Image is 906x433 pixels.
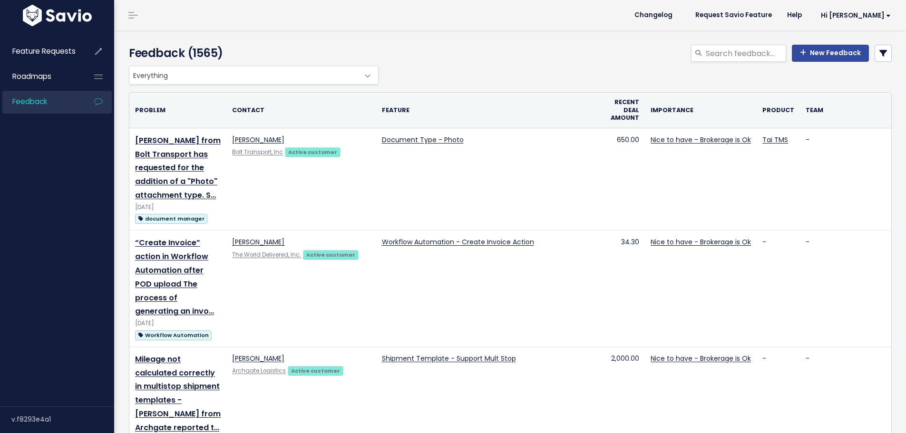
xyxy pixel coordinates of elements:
[129,45,374,62] h4: Feedback (1565)
[651,237,751,247] a: Nice to have - Brokerage is Ok
[792,45,869,62] a: New Feedback
[634,12,672,19] span: Changelog
[135,329,212,341] a: Workflow Automation
[651,135,751,144] a: Nice to have - Brokerage is Ok
[604,93,645,128] th: Recent deal amount
[135,354,221,433] a: Mileage not calculated correctly in multistop shipment templates - [PERSON_NAME] from Archgate re...
[135,318,221,328] div: [DATE]
[306,251,355,259] strong: Active customer
[645,93,757,128] th: Importance
[232,354,284,363] a: [PERSON_NAME]
[20,5,94,26] img: logo-white.9d6f32f41409.svg
[762,135,788,144] a: Tai TMS
[135,202,221,212] div: [DATE]
[232,135,284,144] a: [PERSON_NAME]
[2,91,79,113] a: Feedback
[800,231,891,346] td: -
[779,8,809,22] a: Help
[2,66,79,87] a: Roadmaps
[382,354,516,363] a: Shipment Template - Support Mult Stop
[757,93,800,128] th: Product
[809,8,898,23] a: Hi [PERSON_NAME]
[129,66,379,85] span: Everything
[651,354,751,363] a: Nice to have - Brokerage is Ok
[232,251,301,259] a: The World Delivered, Inc.
[129,93,226,128] th: Problem
[135,237,214,317] a: “Create Invoice” action in Workflow Automation after POD upload The process of generating an invo…
[757,231,800,346] td: -
[288,366,343,375] a: Active customer
[2,40,79,62] a: Feature Requests
[821,12,891,19] span: Hi [PERSON_NAME]
[129,66,359,84] span: Everything
[226,93,376,128] th: Contact
[285,147,340,156] a: Active customer
[376,93,604,128] th: Feature
[135,214,207,224] span: document manager
[232,237,284,247] a: [PERSON_NAME]
[232,148,283,156] a: Bolt Transport, Inc
[232,367,286,375] a: Archgate Logistics
[800,128,891,231] td: -
[291,367,340,375] strong: Active customer
[800,93,891,128] th: Team
[135,330,212,340] span: Workflow Automation
[11,407,114,432] div: v.f8293e4a1
[688,8,779,22] a: Request Savio Feature
[12,46,76,56] span: Feature Requests
[303,250,358,259] a: Active customer
[382,135,464,144] a: Document Type - Photo
[382,237,534,247] a: Workflow Automation - Create Invoice Action
[705,45,786,62] input: Search feedback...
[288,148,337,156] strong: Active customer
[12,71,51,81] span: Roadmaps
[135,135,221,201] a: [PERSON_NAME] from Bolt Transport has requested for the addition of a "Photo" attachment type. S…
[135,212,207,224] a: document manager
[12,96,47,106] span: Feedback
[604,128,645,231] td: 650.00
[604,231,645,346] td: 34.30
